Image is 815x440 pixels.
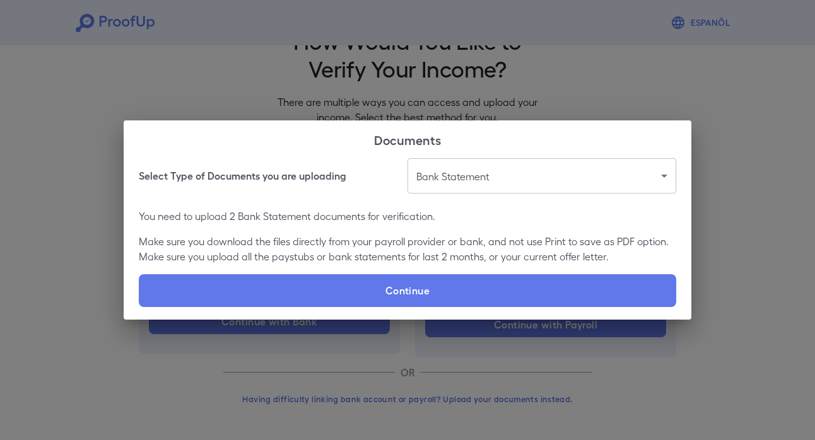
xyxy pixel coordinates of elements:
p: You need to upload 2 Bank Statement documents for verification. [139,209,676,224]
label: Continue [139,274,676,307]
h2: Documents [124,120,691,158]
h6: Select Type of Documents you are uploading [139,168,346,183]
div: Bank Statement [407,158,676,194]
p: Make sure you download the files directly from your payroll provider or bank, and not use Print t... [139,234,676,264]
